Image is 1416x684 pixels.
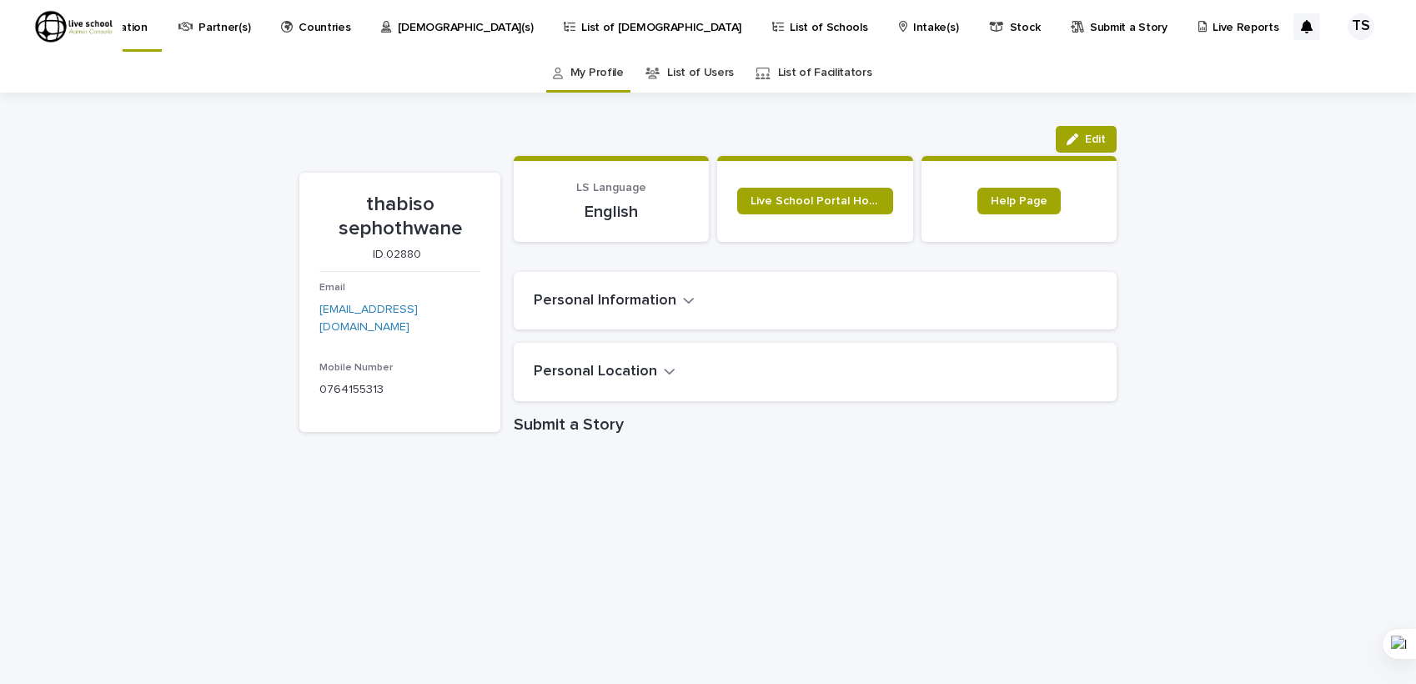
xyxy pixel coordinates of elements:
a: List of Facilitators [778,53,872,93]
span: Edit [1085,133,1106,145]
p: English [534,202,689,222]
div: TS [1348,13,1374,40]
a: Help Page [977,188,1061,214]
a: Live School Portal Home [737,188,892,214]
span: Live School Portal Home [751,195,879,207]
h2: Personal Information [534,292,676,310]
p: ID.02880 [319,248,474,262]
a: List of Users [667,53,734,93]
button: Personal Information [534,292,695,310]
p: 0764155313 [319,381,480,399]
img: R9sz75l8Qv2hsNfpjweZ [33,10,114,43]
p: thabiso sephothwane [319,193,480,241]
span: Mobile Number [319,363,393,373]
h2: Personal Location [534,363,657,381]
a: My Profile [570,53,624,93]
button: Edit [1056,126,1117,153]
span: Email [319,283,345,293]
h1: Submit a Story [514,415,1117,435]
button: Personal Location [534,363,675,381]
span: LS Language [576,182,646,194]
a: [EMAIL_ADDRESS][DOMAIN_NAME] [319,304,418,333]
span: Help Page [991,195,1047,207]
